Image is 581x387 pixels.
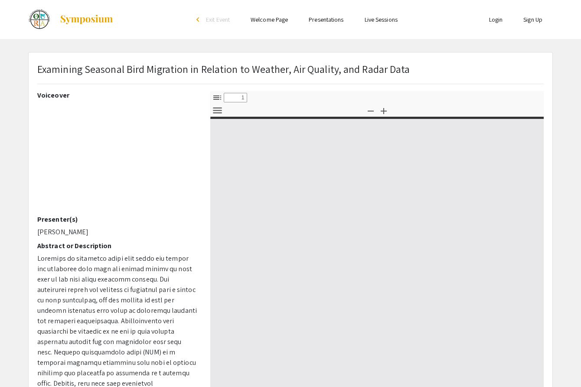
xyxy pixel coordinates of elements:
[28,9,114,30] a: Celebrate Undergraduate Research and Creativity CURC 2022
[37,215,197,223] h2: Presenter(s)
[28,9,51,30] img: Celebrate Undergraduate Research and Creativity CURC 2022
[251,16,288,23] a: Welcome Page
[37,227,197,237] p: [PERSON_NAME]
[489,16,503,23] a: Login
[196,17,202,22] div: arrow_back_ios
[37,91,197,99] h2: Voiceover
[309,16,343,23] a: Presentations
[376,104,391,117] button: Zoom In
[59,14,114,25] img: Symposium by ForagerOne
[224,93,247,102] input: Page
[365,16,398,23] a: Live Sessions
[206,16,230,23] span: Exit Event
[523,16,542,23] a: Sign Up
[37,242,197,250] h2: Abstract or Description
[363,104,378,117] button: Zoom Out
[210,104,225,117] button: Tools
[210,91,225,104] button: Toggle Sidebar
[37,62,410,76] span: Examining Seasonal Bird Migration in Relation to Weather, Air Quality, and Radar Data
